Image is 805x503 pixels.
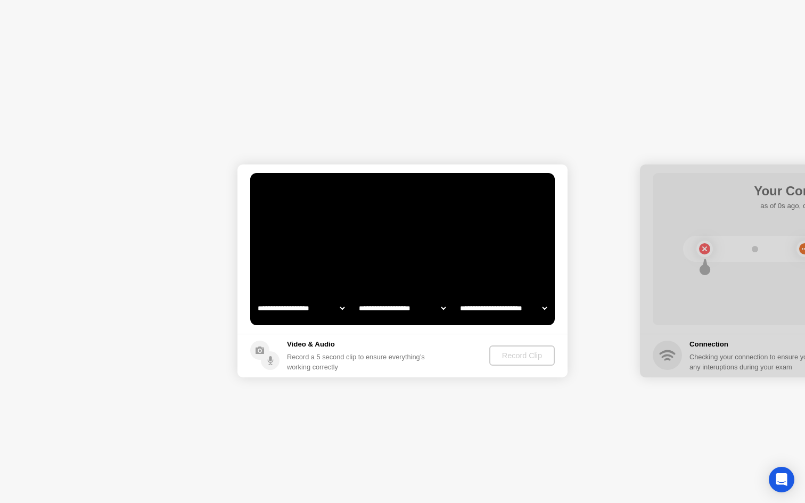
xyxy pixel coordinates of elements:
[287,339,429,350] h5: Video & Audio
[769,467,794,492] div: Open Intercom Messenger
[256,298,347,319] select: Available cameras
[489,345,555,366] button: Record Clip
[287,352,429,372] div: Record a 5 second clip to ensure everything’s working correctly
[357,298,448,319] select: Available speakers
[494,351,551,360] div: Record Clip
[458,298,549,319] select: Available microphones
